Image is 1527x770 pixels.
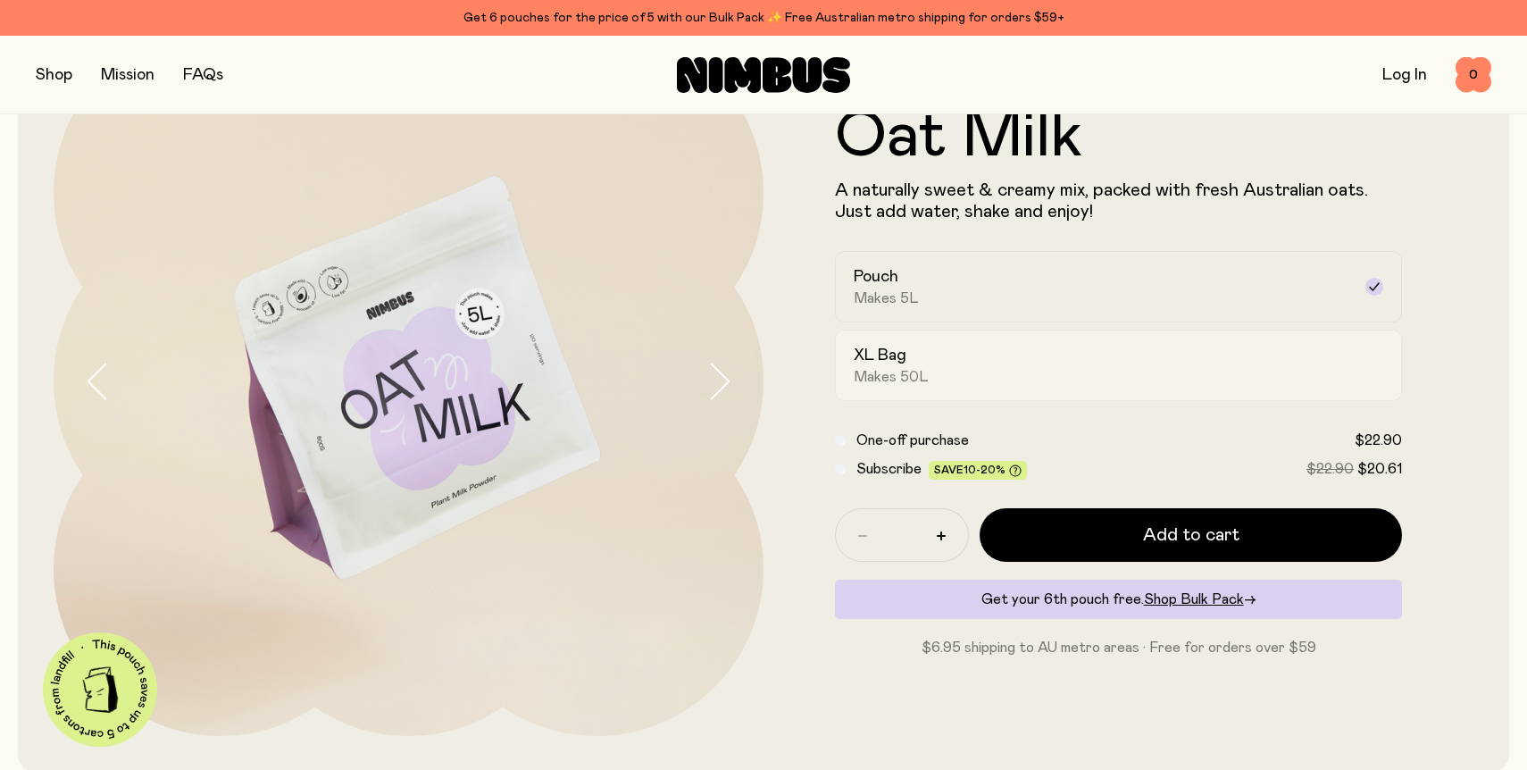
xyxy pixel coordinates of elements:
span: Shop Bulk Pack [1144,592,1244,607]
h2: Pouch [854,266,898,288]
p: A naturally sweet & creamy mix, packed with fresh Australian oats. Just add water, shake and enjoy! [835,180,1402,222]
a: Shop Bulk Pack→ [1144,592,1256,607]
span: Subscribe [856,462,922,476]
p: $6.95 shipping to AU metro areas · Free for orders over $59 [835,637,1402,658]
div: Get 6 pouches for the price of 5 with our Bulk Pack ✨ Free Australian metro shipping for orders $59+ [36,7,1491,29]
span: $22.90 [1306,462,1354,476]
a: Log In [1382,67,1427,83]
h1: Oat Milk [835,105,1402,169]
h2: XL Bag [854,345,906,366]
span: $20.61 [1357,462,1402,476]
span: Add to cart [1143,523,1239,548]
span: Save [934,465,1022,478]
a: FAQs [183,67,223,83]
span: Makes 50L [854,368,929,386]
span: Makes 5L [854,289,919,307]
button: Add to cart [980,508,1402,562]
span: One-off purchase [856,433,969,448]
div: Get your 6th pouch free. [835,580,1402,619]
a: Mission [101,67,154,83]
span: 10-20% [964,465,1005,475]
span: $22.90 [1355,433,1402,448]
button: 0 [1456,57,1491,93]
